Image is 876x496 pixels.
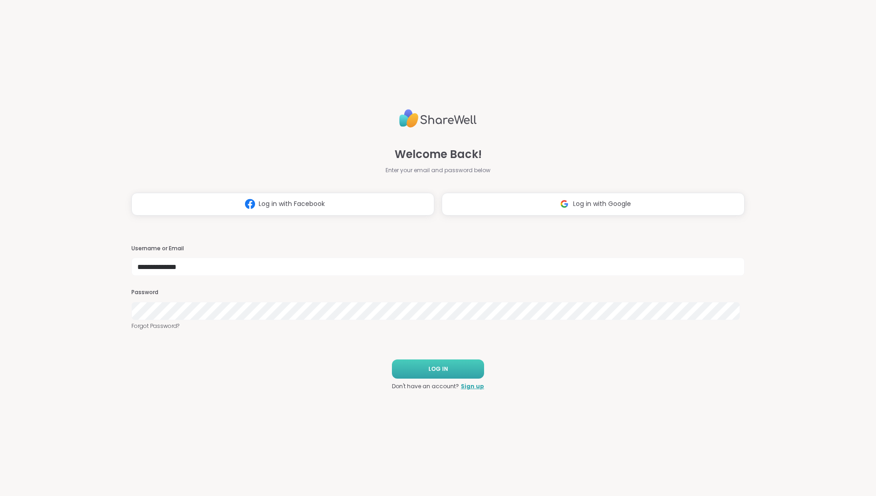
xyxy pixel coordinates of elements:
a: Sign up [461,382,484,390]
span: Welcome Back! [395,146,482,163]
span: LOG IN [428,365,448,373]
span: Log in with Facebook [259,199,325,209]
button: Log in with Facebook [131,193,434,216]
span: Enter your email and password below [386,166,490,174]
img: ShareWell Logomark [556,195,573,212]
img: ShareWell Logo [399,106,477,132]
button: Log in with Google [442,193,745,216]
span: Log in with Google [573,199,631,209]
h3: Password [131,289,745,296]
a: Forgot Password? [131,322,745,330]
span: Don't have an account? [392,382,459,390]
img: ShareWell Logomark [241,195,259,212]
h3: Username or Email [131,245,745,253]
button: LOG IN [392,359,484,379]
